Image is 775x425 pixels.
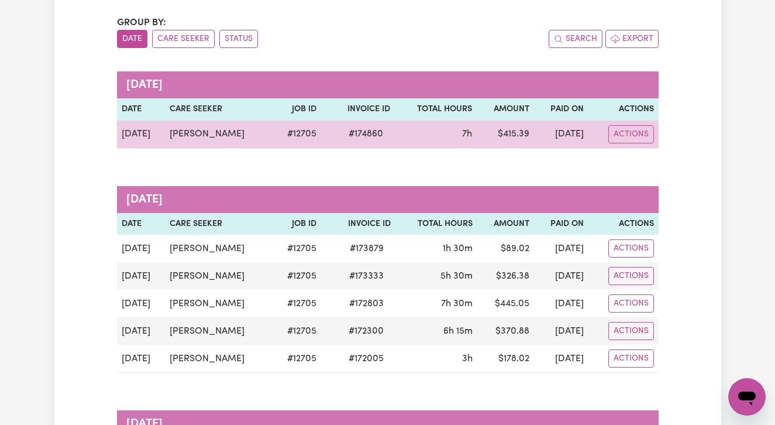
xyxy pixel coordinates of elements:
td: [PERSON_NAME] [165,235,272,262]
th: Invoice ID [321,98,395,121]
td: [DATE] [117,317,166,345]
td: $ 415.39 [477,121,534,149]
button: Actions [608,322,654,340]
button: sort invoices by paid status [219,30,258,48]
td: [PERSON_NAME] [165,121,272,149]
td: [DATE] [534,290,588,317]
button: sort invoices by care seeker [152,30,215,48]
button: Actions [608,125,654,143]
span: # 173333 [342,269,391,283]
td: # 12705 [272,121,321,149]
span: 5 hours 30 minutes [440,272,473,281]
button: Actions [608,294,654,313]
th: Amount [477,213,535,235]
iframe: Button to launch messaging window [728,378,766,416]
span: 7 hours [462,129,472,139]
td: [DATE] [534,262,588,290]
caption: [DATE] [117,71,659,98]
th: Care Seeker [165,98,272,121]
td: $ 326.38 [477,262,535,290]
th: Paid On [534,98,588,121]
td: # 12705 [272,345,321,373]
th: Paid On [534,213,588,235]
th: Actions [588,213,658,235]
td: $ 445.05 [477,290,535,317]
td: [DATE] [117,262,166,290]
caption: [DATE] [117,186,659,213]
span: # 172803 [342,297,391,311]
span: 6 hours 15 minutes [443,327,473,336]
td: # 12705 [272,262,321,290]
button: Actions [608,239,654,258]
th: Job ID [272,213,321,235]
td: [DATE] [534,317,588,345]
td: [DATE] [534,345,588,373]
th: Actions [588,98,659,121]
td: $ 370.88 [477,317,535,345]
th: Amount [477,98,534,121]
td: [DATE] [534,121,588,149]
span: # 173879 [343,242,391,256]
button: Actions [608,349,654,368]
td: [DATE] [117,121,166,149]
td: # 12705 [272,317,321,345]
td: [PERSON_NAME] [165,290,272,317]
span: 7 hours 30 minutes [441,299,473,309]
td: [PERSON_NAME] [165,317,272,345]
td: [DATE] [117,290,166,317]
th: Care Seeker [165,213,272,235]
th: Job ID [272,98,321,121]
th: Total Hours [395,98,477,121]
span: 1 hour 30 minutes [443,244,473,253]
button: Actions [608,267,654,285]
span: # 172300 [342,324,391,338]
th: Total Hours [395,213,477,235]
button: Export [605,30,659,48]
td: [PERSON_NAME] [165,345,272,373]
td: [DATE] [117,235,166,262]
button: Search [549,30,602,48]
td: [PERSON_NAME] [165,262,272,290]
td: $ 178.02 [477,345,535,373]
td: [DATE] [534,235,588,262]
button: sort invoices by date [117,30,147,48]
td: $ 89.02 [477,235,535,262]
td: # 12705 [272,235,321,262]
span: # 172005 [342,352,391,366]
th: Date [117,213,166,235]
th: Date [117,98,166,121]
td: [DATE] [117,345,166,373]
span: Group by: [117,18,166,28]
td: # 12705 [272,290,321,317]
span: # 174860 [342,127,390,141]
th: Invoice ID [321,213,395,235]
span: 3 hours [462,354,473,364]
